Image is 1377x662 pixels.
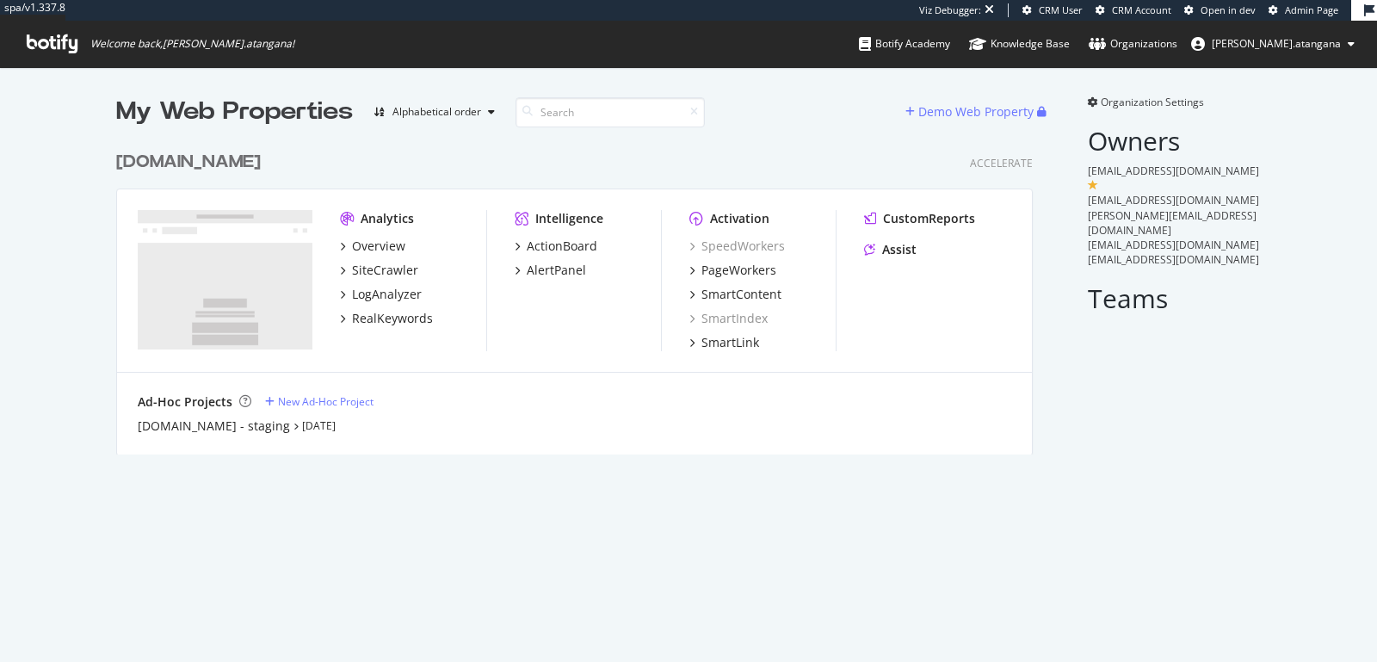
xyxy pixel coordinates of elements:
[919,3,981,17] div: Viz Debugger:
[515,238,597,255] a: ActionBoard
[340,286,422,303] a: LogAnalyzer
[90,37,294,51] span: Welcome back, [PERSON_NAME].atangana !
[1088,127,1261,155] h2: Owners
[361,210,414,227] div: Analytics
[918,103,1034,121] div: Demo Web Property
[1112,3,1171,16] span: CRM Account
[689,334,759,351] a: SmartLink
[689,262,776,279] a: PageWorkers
[1201,3,1256,16] span: Open in dev
[969,35,1070,53] div: Knowledge Base
[278,394,374,409] div: New Ad-Hoc Project
[116,129,1047,455] div: grid
[859,21,950,67] a: Botify Academy
[905,98,1037,126] button: Demo Web Property
[340,262,418,279] a: SiteCrawler
[516,97,705,127] input: Search
[1212,36,1341,51] span: renaud.atangana
[1101,95,1204,109] span: Organization Settings
[352,286,422,303] div: LogAnalyzer
[340,238,405,255] a: Overview
[138,418,290,435] a: [DOMAIN_NAME] - staging
[1089,35,1177,53] div: Organizations
[138,393,232,411] div: Ad-Hoc Projects
[116,95,353,129] div: My Web Properties
[701,334,759,351] div: SmartLink
[905,104,1037,119] a: Demo Web Property
[352,310,433,327] div: RealKeywords
[1088,164,1259,178] span: [EMAIL_ADDRESS][DOMAIN_NAME]
[689,310,768,327] a: SmartIndex
[515,262,586,279] a: AlertPanel
[710,210,769,227] div: Activation
[689,238,785,255] a: SpeedWorkers
[340,310,433,327] a: RealKeywords
[1177,30,1368,58] button: [PERSON_NAME].atangana
[265,394,374,409] a: New Ad-Hoc Project
[138,210,312,350] img: www.thewhitecompany.com
[352,238,405,255] div: Overview
[1022,3,1083,17] a: CRM User
[352,262,418,279] div: SiteCrawler
[1088,238,1259,252] span: [EMAIL_ADDRESS][DOMAIN_NAME]
[970,156,1033,170] div: Accelerate
[1089,21,1177,67] a: Organizations
[1285,3,1338,16] span: Admin Page
[864,241,917,258] a: Assist
[1184,3,1256,17] a: Open in dev
[302,418,336,433] a: [DATE]
[1269,3,1338,17] a: Admin Page
[882,241,917,258] div: Assist
[1088,284,1261,312] h2: Teams
[883,210,975,227] div: CustomReports
[859,35,950,53] div: Botify Academy
[527,262,586,279] div: AlertPanel
[864,210,975,227] a: CustomReports
[1039,3,1083,16] span: CRM User
[1088,193,1259,207] span: [EMAIL_ADDRESS][DOMAIN_NAME]
[527,238,597,255] div: ActionBoard
[116,150,268,175] a: [DOMAIN_NAME]
[367,98,502,126] button: Alphabetical order
[1096,3,1171,17] a: CRM Account
[392,107,481,117] div: Alphabetical order
[701,262,776,279] div: PageWorkers
[1088,208,1257,238] span: [PERSON_NAME][EMAIL_ADDRESS][DOMAIN_NAME]
[969,21,1070,67] a: Knowledge Base
[1088,252,1259,267] span: [EMAIL_ADDRESS][DOMAIN_NAME]
[535,210,603,227] div: Intelligence
[116,150,261,175] div: [DOMAIN_NAME]
[689,286,781,303] a: SmartContent
[701,286,781,303] div: SmartContent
